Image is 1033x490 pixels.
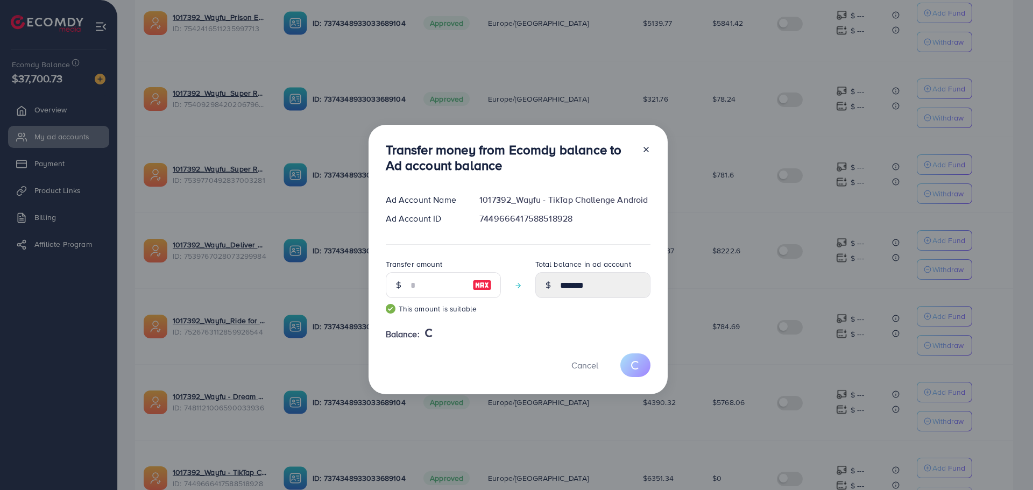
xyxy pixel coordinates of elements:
label: Transfer amount [386,259,442,269]
iframe: Chat [987,442,1025,482]
h3: Transfer money from Ecomdy balance to Ad account balance [386,142,633,173]
div: Ad Account Name [377,194,471,206]
div: 1017392_Wayfu - TikTap Challenge Android [471,194,659,206]
small: This amount is suitable [386,303,501,314]
span: Balance: [386,328,420,340]
img: image [472,279,492,292]
div: 7449666417588518928 [471,212,659,225]
label: Total balance in ad account [535,259,631,269]
div: Ad Account ID [377,212,471,225]
img: guide [386,304,395,314]
button: Cancel [558,353,612,377]
span: Cancel [571,359,598,371]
